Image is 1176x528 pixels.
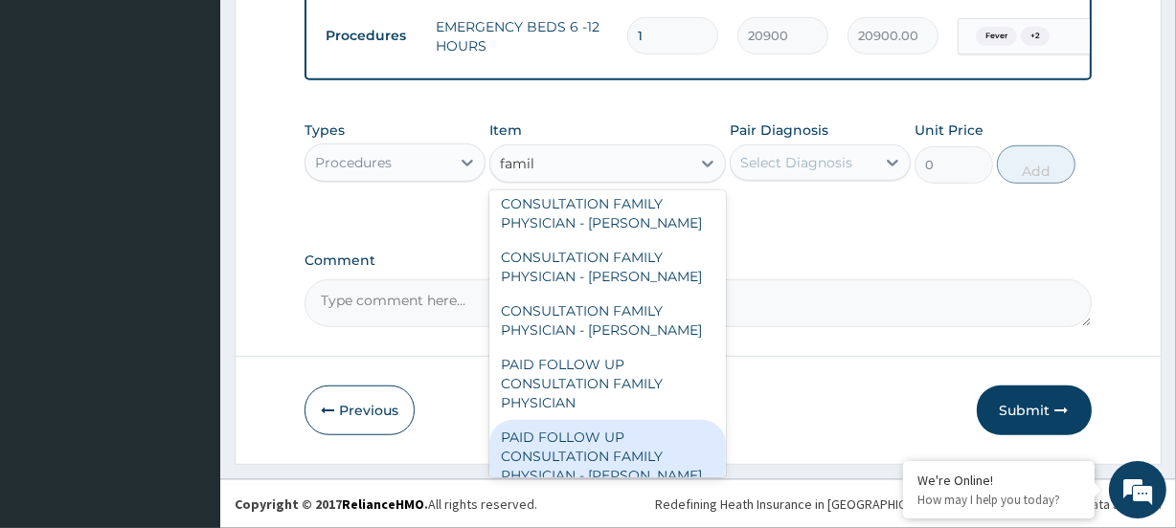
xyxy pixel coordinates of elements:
div: We're Online! [917,472,1080,489]
div: PAID FOLLOW UP CONSULTATION FAMILY PHYSICIAN - [PERSON_NAME] [489,420,725,493]
label: Unit Price [915,121,984,140]
div: PAID FOLLOW UP CONSULTATION FAMILY PHYSICIAN - [PERSON_NAME] [489,167,725,240]
span: We're online! [111,148,264,341]
button: Previous [305,385,415,435]
img: d_794563401_company_1708531726252_794563401 [35,96,78,143]
footer: All rights reserved. [220,479,1176,528]
div: CONSULTATION FAMILY PHYSICIAN - [PERSON_NAME] [489,294,725,347]
button: Submit [977,385,1092,435]
span: Fever [976,27,1017,46]
label: Pair Diagnosis [730,121,828,140]
div: Redefining Heath Insurance in [GEOGRAPHIC_DATA] using Telemedicine and Data Science! [655,495,1162,514]
div: PAID FOLLOW UP CONSULTATION FAMILY PHYSICIAN [489,347,725,420]
button: Add [997,145,1075,184]
label: Comment [305,253,1091,269]
div: Minimize live chat window [314,10,360,55]
td: EMERGENCY BEDS 6 -12 HOURS [426,8,618,65]
a: RelianceHMO [342,495,424,513]
textarea: Type your message and hit 'Enter' [10,337,365,404]
p: How may I help you today? [917,492,1080,508]
div: Select Diagnosis [740,153,852,172]
label: Item [489,121,522,140]
div: CONSULTATION FAMILY PHYSICIAN - [PERSON_NAME] [489,240,725,294]
strong: Copyright © 2017 . [235,495,428,513]
label: Types [305,122,345,139]
div: Chat with us now [100,107,322,132]
td: Procedures [316,18,426,54]
span: + 2 [1021,27,1050,46]
div: Procedures [315,153,392,172]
